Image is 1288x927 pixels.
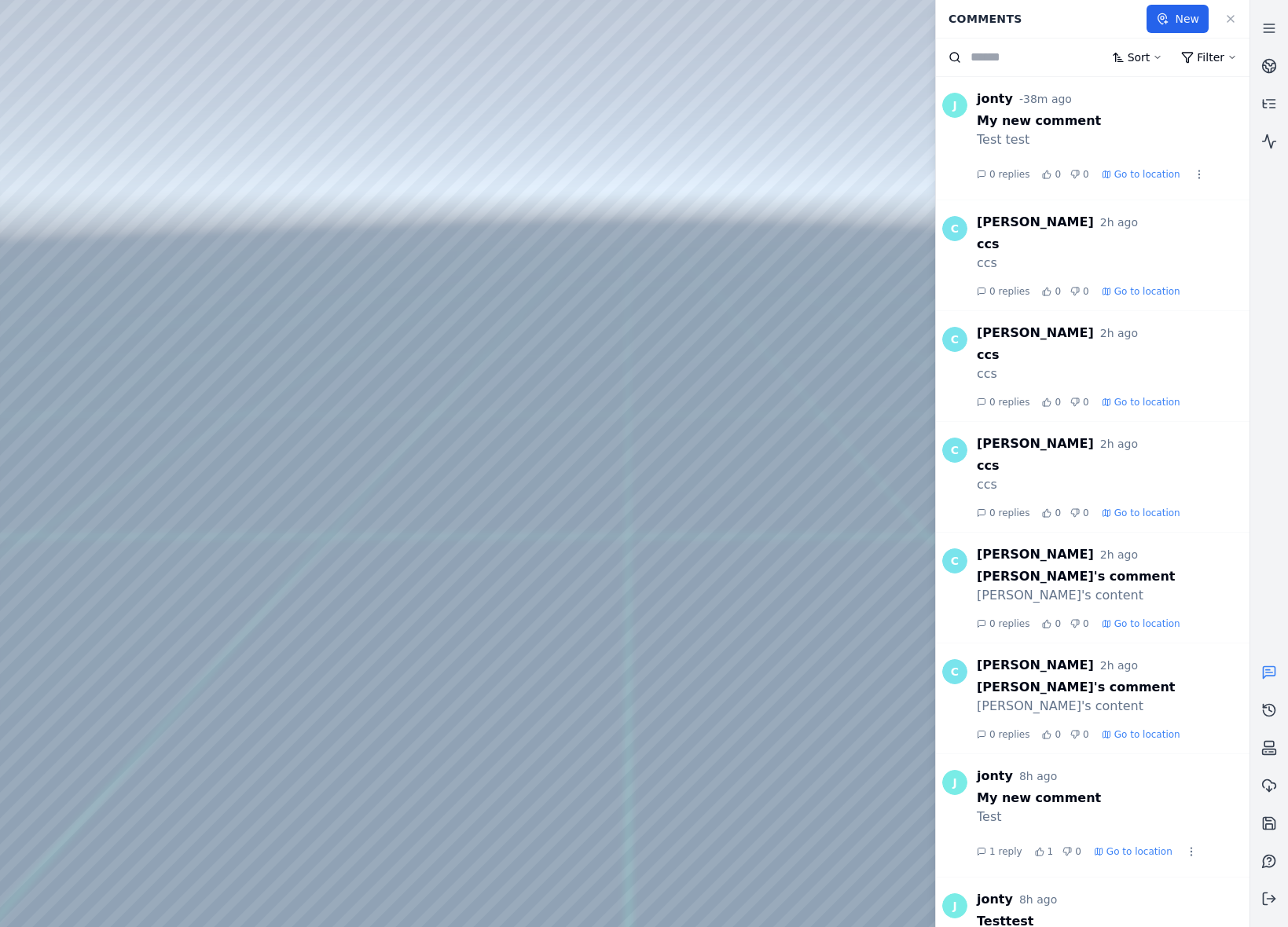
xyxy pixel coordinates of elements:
[977,656,1094,675] div: [PERSON_NAME]
[942,216,967,241] span: C
[942,770,967,795] span: J
[1102,168,1180,181] button: Go to location
[977,213,1094,232] div: [PERSON_NAME]
[1114,285,1180,298] span: Go to location
[1042,287,1051,296] button: Thumbs up
[977,285,1029,298] button: 0 replies
[1042,508,1051,518] button: Thumbs up
[989,845,1022,858] span: 1 reply
[1042,619,1051,628] button: Thumbs up
[1070,287,1080,296] button: Thumbs down
[942,548,967,573] span: C
[1083,396,1089,409] span: 0
[1172,43,1246,71] button: Filter
[1055,728,1061,741] span: 0
[977,767,1013,786] div: jonty
[942,93,967,118] span: J
[1019,91,1072,107] div: 14/10/2025, 17:01:49
[1100,325,1138,341] div: 14/10/2025, 13:56:08
[977,890,1013,909] div: jonty
[1055,617,1061,630] span: 0
[1102,396,1180,409] button: Go to location
[1102,285,1180,298] button: Go to location
[1147,5,1209,33] button: New
[1062,847,1072,856] button: Thumbs down
[1114,168,1180,181] span: Go to location
[1042,730,1051,739] button: Thumbs up
[989,617,1029,630] span: 0 replies
[1102,507,1180,519] button: Go to location
[977,789,1249,808] div: My new comment
[977,808,1249,826] div: Test
[939,4,1147,34] div: Comments
[1114,507,1180,519] span: Go to location
[977,617,1029,630] button: 0 replies
[977,567,1249,586] div: [PERSON_NAME]'s comment
[942,659,967,684] span: C
[1102,728,1180,741] button: Go to location
[977,168,1029,181] button: 0 replies
[1070,398,1080,407] button: Thumbs down
[977,396,1029,409] button: 0 replies
[1083,168,1089,181] span: 0
[1114,396,1180,409] span: Go to location
[1106,845,1172,858] span: Go to location
[977,130,1249,149] div: Test test
[1102,617,1180,630] button: Go to location
[1055,507,1061,519] span: 0
[1100,658,1138,673] div: 14/10/2025, 13:48:59
[977,845,1022,858] button: 1 reply
[942,327,967,352] span: C
[1070,508,1080,518] button: Thumbs down
[1042,170,1051,179] button: Thumbs up
[977,456,1249,475] div: ccs
[1048,845,1054,858] span: 1
[977,507,1029,519] button: 0 replies
[977,365,1249,383] div: ccs
[1100,547,1138,562] div: 14/10/2025, 13:49:02
[942,438,967,463] span: C
[977,90,1013,108] div: jonty
[1042,398,1051,407] button: Thumbs up
[1083,728,1089,741] span: 0
[1019,768,1057,784] div: 14/10/2025, 08:22:15
[1075,845,1081,858] span: 0
[1114,617,1180,630] span: Go to location
[977,475,1249,494] div: ccs
[942,893,967,918] span: J
[989,728,1029,741] span: 0 replies
[1100,214,1138,230] div: 14/10/2025, 13:56:09
[1055,285,1061,298] span: 0
[977,254,1249,273] div: ccs
[1070,730,1080,739] button: Thumbs down
[1019,892,1057,907] div: 14/10/2025, 08:21:27
[1083,617,1089,630] span: 0
[977,728,1029,741] button: 0 replies
[977,235,1249,254] div: ccs
[977,112,1249,130] div: My new comment
[989,507,1029,519] span: 0 replies
[1035,847,1044,856] button: Thumbs up
[977,545,1094,564] div: [PERSON_NAME]
[1055,168,1061,181] span: 0
[1103,43,1172,71] button: Sort
[1114,728,1180,741] span: Go to location
[1083,285,1089,298] span: 0
[977,678,1249,697] div: [PERSON_NAME]'s comment
[989,285,1029,298] span: 0 replies
[1094,845,1172,858] button: Go to location
[1083,507,1089,519] span: 0
[1100,436,1138,452] div: 14/10/2025, 13:50:56
[977,697,1249,716] div: [PERSON_NAME]'s content
[1055,396,1061,409] span: 0
[989,396,1029,409] span: 0 replies
[1070,619,1080,628] button: Thumbs down
[977,434,1094,453] div: [PERSON_NAME]
[977,324,1094,343] div: [PERSON_NAME]
[977,586,1249,605] div: [PERSON_NAME]'s content
[977,346,1249,365] div: ccs
[989,168,1029,181] span: 0 replies
[1070,170,1080,179] button: Thumbs down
